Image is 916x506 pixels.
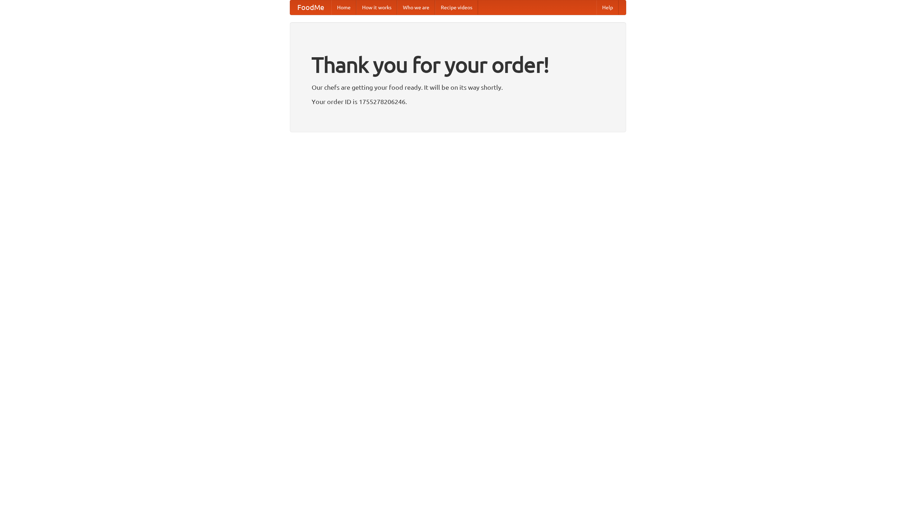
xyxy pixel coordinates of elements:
a: How it works [356,0,397,15]
p: Our chefs are getting your food ready. It will be on its way shortly. [312,82,604,93]
a: FoodMe [290,0,331,15]
a: Recipe videos [435,0,478,15]
a: Help [596,0,619,15]
a: Who we are [397,0,435,15]
a: Home [331,0,356,15]
h1: Thank you for your order! [312,48,604,82]
p: Your order ID is 1755278206246. [312,96,604,107]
